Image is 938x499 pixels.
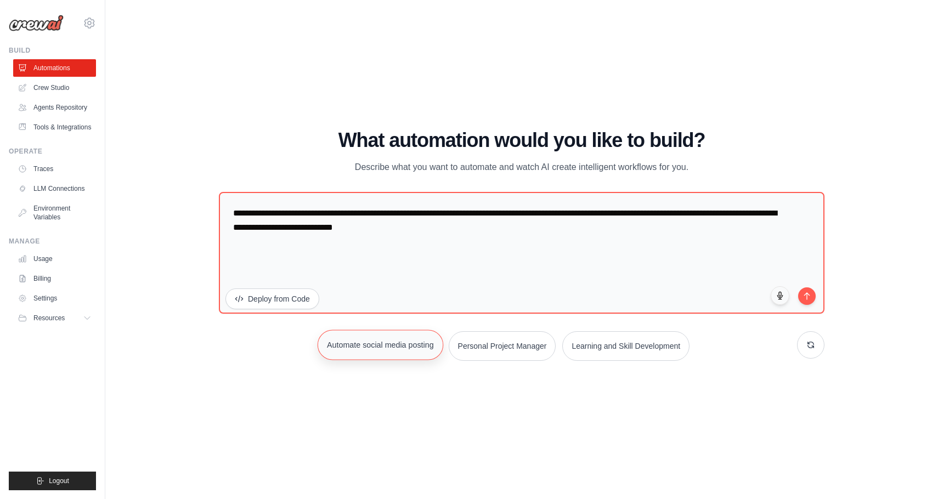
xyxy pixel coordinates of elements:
p: Describe what you want to automate and watch AI create intelligent workflows for you. [337,160,706,174]
button: Deploy from Code [225,288,319,309]
a: Billing [13,270,96,287]
a: Crew Studio [13,79,96,97]
a: Settings [13,290,96,307]
div: Operate [9,147,96,156]
a: LLM Connections [13,180,96,197]
span: Logout [49,477,69,485]
img: Logo [9,15,64,31]
div: Build [9,46,96,55]
button: Personal Project Manager [449,331,556,361]
a: Tools & Integrations [13,118,96,136]
a: Traces [13,160,96,178]
button: Logout [9,472,96,490]
iframe: Chat Widget [883,446,938,499]
h1: What automation would you like to build? [219,129,824,151]
button: Resources [13,309,96,327]
a: Agents Repository [13,99,96,116]
button: Learning and Skill Development [562,331,690,361]
button: Automate social media posting [318,330,443,360]
a: Environment Variables [13,200,96,226]
span: Resources [33,314,65,322]
a: Automations [13,59,96,77]
a: Usage [13,250,96,268]
div: Manage [9,237,96,246]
